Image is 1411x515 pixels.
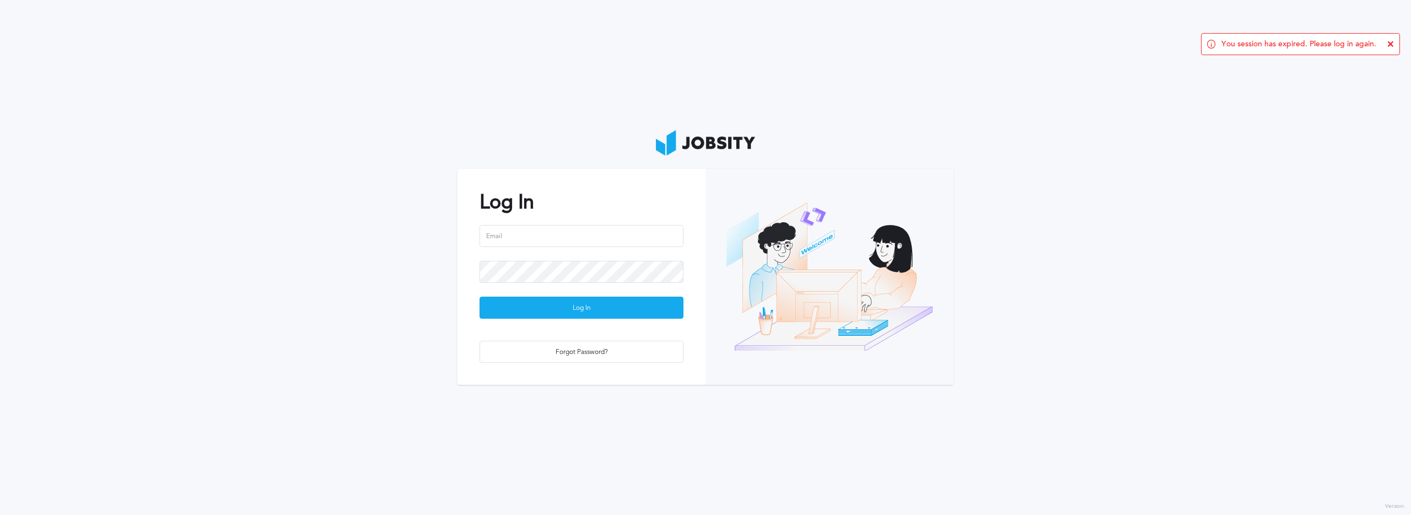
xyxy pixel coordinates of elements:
label: Version: [1385,503,1405,510]
button: Log In [480,297,683,319]
h2: Log In [480,191,683,213]
span: You session has expired. Please log in again. [1221,40,1376,49]
input: Email [480,225,683,247]
div: Forgot Password? [480,341,683,363]
div: Log In [480,297,683,319]
button: Forgot Password? [480,341,683,363]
